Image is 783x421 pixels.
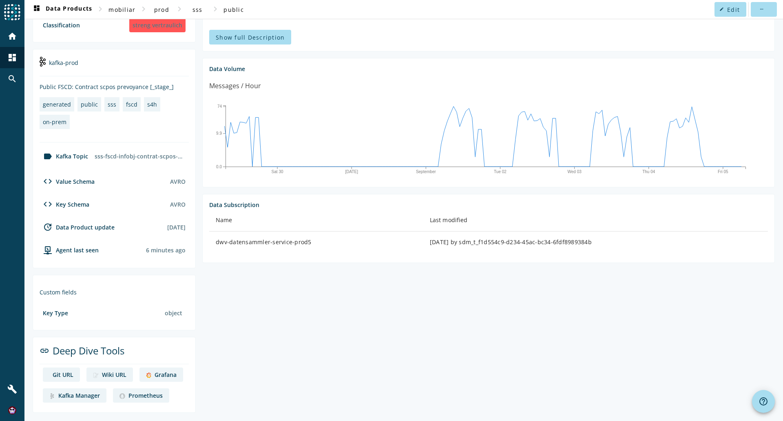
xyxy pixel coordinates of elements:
[216,33,285,41] span: Show full Description
[146,372,151,378] img: deep dive image
[43,222,53,232] mat-icon: update
[7,31,17,41] mat-icon: home
[642,169,655,174] text: Thu 04
[40,288,189,296] div: Custom fields
[567,169,582,174] text: Wed 03
[170,178,186,185] div: AVRO
[108,100,116,108] div: sss
[43,100,71,108] div: generated
[7,53,17,62] mat-icon: dashboard
[714,2,746,17] button: Edit
[148,2,175,17] button: prod
[216,131,222,136] text: 9.9
[86,368,133,382] a: deep dive imageWiki URL
[43,368,80,382] a: deep dive imageGit URL
[718,169,728,174] text: Fri 05
[209,30,291,45] button: Show full Description
[81,100,98,108] div: public
[4,4,20,20] img: spoud-logo.svg
[108,6,135,13] span: mobiliar
[423,232,768,253] td: [DATE] by sdm_t_f1d554c9-d234-45ac-bc34-6fdf8989384b
[105,2,139,17] button: mobiliar
[216,238,417,246] div: dwv-datensammler-service-prod5
[40,151,88,161] div: Kafka Topic
[146,246,186,254] div: Agents typically reports every 15min to 1h
[210,4,220,14] mat-icon: chevron_right
[7,74,17,84] mat-icon: search
[113,388,169,403] a: deep dive imagePrometheus
[217,104,222,109] text: 74
[719,7,724,11] mat-icon: edit
[216,165,222,169] text: 0.0
[192,6,203,13] span: sss
[209,65,768,73] div: Data Volume
[759,7,763,11] mat-icon: more_horiz
[759,396,768,406] mat-icon: help_outline
[184,2,210,17] button: sss
[223,6,244,13] span: public
[93,372,99,378] img: deep dive image
[147,100,157,108] div: s4h
[43,21,80,29] div: Classification
[155,371,177,379] div: Grafana
[119,393,125,399] img: deep dive image
[272,169,283,174] text: Sat 30
[40,245,99,255] div: agent-env-prod
[32,4,92,14] span: Data Products
[95,4,105,14] mat-icon: chevron_right
[32,4,42,14] mat-icon: dashboard
[43,388,106,403] a: deep dive imageKafka Manager
[154,6,169,13] span: prod
[40,344,189,364] div: Deep Dive Tools
[43,118,66,126] div: on-prem
[128,392,163,399] div: Prometheus
[170,200,186,208] div: AVRO
[416,169,436,174] text: September
[43,151,53,161] mat-icon: label
[40,199,89,209] div: Key Schema
[126,100,137,108] div: fscd
[8,406,16,414] img: f40bc641cdaa4136c0e0558ddde32189
[423,209,768,232] th: Last modified
[49,393,55,399] img: deep dive image
[43,199,53,209] mat-icon: code
[161,306,186,320] div: object
[139,4,148,14] mat-icon: chevron_right
[53,371,73,379] div: Git URL
[91,149,189,163] div: sss-fscd-infobj-contrat-scpos-prevoyance-prod
[209,209,423,232] th: Name
[129,18,186,32] div: streng vertraulich
[167,223,186,231] div: [DATE]
[43,176,53,186] mat-icon: code
[494,169,507,174] text: Tue 02
[58,392,100,399] div: Kafka Manager
[102,371,126,379] div: Wiki URL
[43,309,68,317] div: Key Type
[40,222,115,232] div: Data Product update
[220,2,247,17] button: public
[40,83,189,91] div: Public FSCD: Contract scpos prevoyance [_stage_]
[209,81,261,91] div: Messages / Hour
[40,176,95,186] div: Value Schema
[7,384,17,394] mat-icon: build
[40,346,49,356] mat-icon: link
[175,4,184,14] mat-icon: chevron_right
[40,57,46,67] img: kafka-prod
[345,169,358,174] text: [DATE]
[727,6,740,13] span: Edit
[209,201,768,209] div: Data Subscription
[139,368,183,382] a: deep dive imageGrafana
[40,56,189,76] div: kafka-prod
[29,2,95,17] button: Data Products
